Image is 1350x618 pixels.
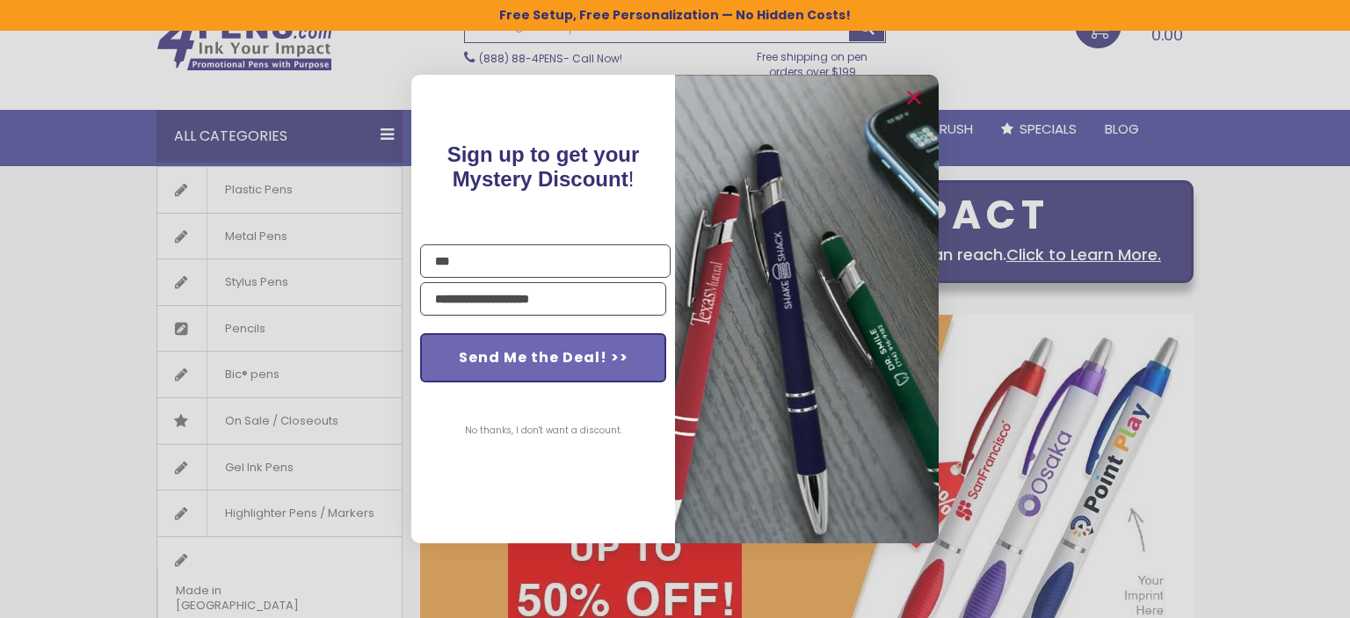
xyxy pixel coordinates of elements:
span: Sign up to get your Mystery Discount [447,142,640,191]
img: pop-up-image [675,75,939,543]
button: Close dialog [900,84,928,112]
button: No thanks, I don't want a discount. [456,409,631,453]
span: ! [447,142,640,191]
button: Send Me the Deal! >> [420,333,666,382]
